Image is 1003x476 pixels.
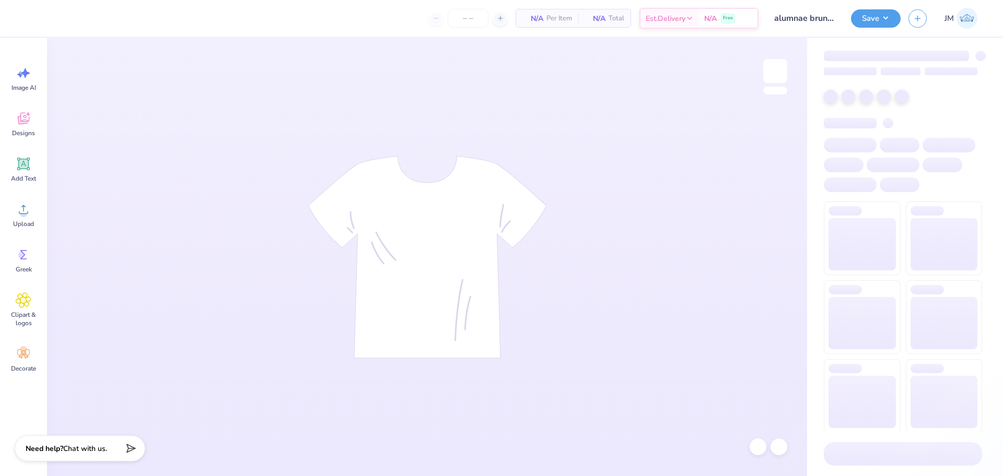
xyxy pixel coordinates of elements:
[63,444,107,454] span: Chat with us.
[940,8,982,29] a: JM
[448,9,488,28] input: – –
[522,13,543,24] span: N/A
[957,8,977,29] img: John Michael Binayas
[13,220,34,228] span: Upload
[944,13,954,25] span: JM
[851,9,901,28] button: Save
[26,444,63,454] strong: Need help?
[11,364,36,373] span: Decorate
[723,15,733,22] span: Free
[308,156,547,359] img: tee-skeleton.svg
[585,13,605,24] span: N/A
[12,129,35,137] span: Designs
[646,13,685,24] span: Est. Delivery
[546,13,572,24] span: Per Item
[11,84,36,92] span: Image AI
[11,174,36,183] span: Add Text
[6,311,41,327] span: Clipart & logos
[16,265,32,273] span: Greek
[704,13,717,24] span: N/A
[609,13,624,24] span: Total
[766,8,843,29] input: Untitled Design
